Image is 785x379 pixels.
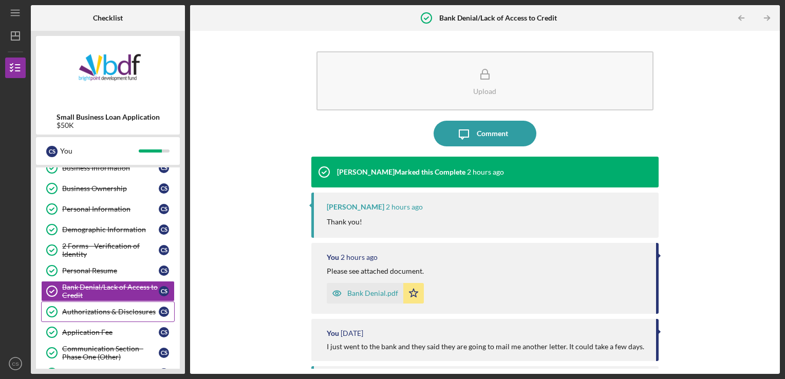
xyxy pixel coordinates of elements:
[439,14,557,22] b: Bank Denial/Lack of Access to Credit
[5,353,26,374] button: CS
[473,87,496,95] div: Upload
[386,203,423,211] time: 2025-08-14 15:24
[57,121,160,129] div: $50K
[41,322,175,343] a: Application FeeCS
[341,329,363,337] time: 2025-08-13 16:54
[62,225,159,234] div: Demographic Information
[62,308,159,316] div: Authorizations & Disclosures
[327,216,362,228] p: Thank you!
[62,283,159,299] div: Bank Denial/Lack of Access to Credit
[41,260,175,281] a: Personal ResumeCS
[159,245,169,255] div: C S
[41,301,175,322] a: Authorizations & DisclosuresCS
[62,164,159,172] div: Business Information
[341,253,378,261] time: 2025-08-14 15:04
[434,121,536,146] button: Comment
[62,242,159,258] div: 2 Forms - Verification of Identity
[159,368,169,378] div: C S
[41,281,175,301] a: Bank Denial/Lack of Access to CreditCS
[62,267,159,275] div: Personal Resume
[159,286,169,296] div: C S
[41,240,175,260] a: 2 Forms - Verification of IdentityCS
[41,158,175,178] a: Business InformationCS
[327,343,644,351] div: I just went to the bank and they said they are going to mail me another letter. It could take a f...
[62,345,159,361] div: Communication Section - Phase One (Other)
[60,142,139,160] div: You
[41,219,175,240] a: Demographic InformationCS
[41,343,175,363] a: Communication Section - Phase One (Other)CS
[12,361,18,367] text: CS
[159,327,169,337] div: C S
[467,168,504,176] time: 2025-08-14 15:24
[93,14,123,22] b: Checklist
[159,266,169,276] div: C S
[327,267,424,275] div: Please see attached document.
[57,113,160,121] b: Small Business Loan Application
[62,184,159,193] div: Business Ownership
[41,199,175,219] a: Personal InformationCS
[159,224,169,235] div: C S
[36,41,180,103] img: Product logo
[159,183,169,194] div: C S
[347,289,398,297] div: Bank Denial.pdf
[327,329,339,337] div: You
[62,205,159,213] div: Personal Information
[159,307,169,317] div: C S
[337,168,465,176] div: [PERSON_NAME] Marked this Complete
[316,51,654,110] button: Upload
[62,328,159,336] div: Application Fee
[327,283,424,304] button: Bank Denial.pdf
[327,253,339,261] div: You
[159,163,169,173] div: C S
[159,348,169,358] div: C S
[477,121,508,146] div: Comment
[159,204,169,214] div: C S
[327,203,384,211] div: [PERSON_NAME]
[41,178,175,199] a: Business OwnershipCS
[46,146,58,157] div: C S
